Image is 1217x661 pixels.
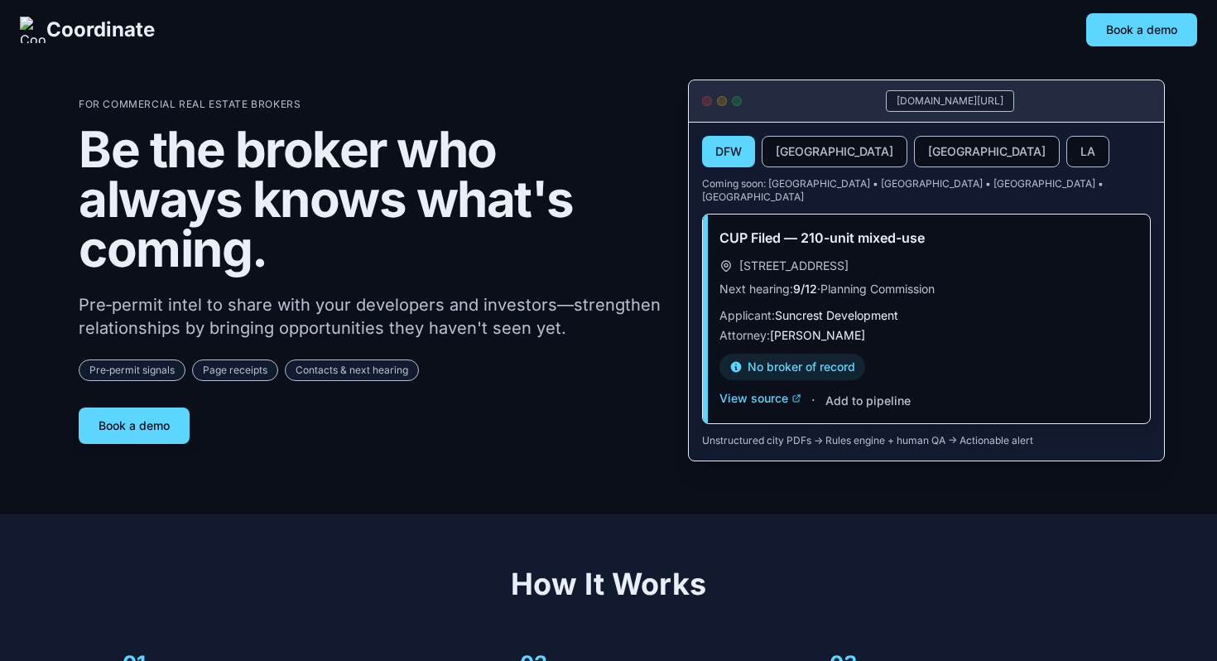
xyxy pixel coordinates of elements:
[79,359,185,381] span: Pre‑permit signals
[702,434,1151,447] p: Unstructured city PDFs → Rules engine + human QA → Actionable alert
[79,98,661,111] p: For Commercial Real Estate Brokers
[762,136,907,167] button: [GEOGRAPHIC_DATA]
[20,17,46,43] img: Coordinate
[20,17,155,43] a: Coordinate
[811,390,815,410] span: ·
[79,567,1138,601] h2: How It Works
[1086,13,1197,46] button: Book a demo
[702,136,755,167] button: DFW
[775,308,898,322] span: Suncrest Development
[719,281,1133,297] p: Next hearing: · Planning Commission
[886,90,1014,112] div: [DOMAIN_NAME][URL]
[79,293,661,340] p: Pre‑permit intel to share with your developers and investors—strengthen relationships by bringing...
[719,228,1133,248] h3: CUP Filed — 210-unit mixed-use
[914,136,1060,167] button: [GEOGRAPHIC_DATA]
[739,258,849,274] span: [STREET_ADDRESS]
[79,408,190,444] button: Book a demo
[719,327,1133,344] p: Attorney:
[702,177,1151,204] p: Coming soon: [GEOGRAPHIC_DATA] • [GEOGRAPHIC_DATA] • [GEOGRAPHIC_DATA] • [GEOGRAPHIC_DATA]
[192,359,278,381] span: Page receipts
[770,328,865,342] span: [PERSON_NAME]
[1066,136,1109,167] button: LA
[719,390,801,407] button: View source
[719,307,1133,324] p: Applicant:
[285,359,419,381] span: Contacts & next hearing
[793,282,817,296] span: 9/12
[46,17,155,43] span: Coordinate
[825,393,911,409] button: Add to pipeline
[719,354,865,380] div: No broker of record
[79,124,661,273] h1: Be the broker who always knows what's coming.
